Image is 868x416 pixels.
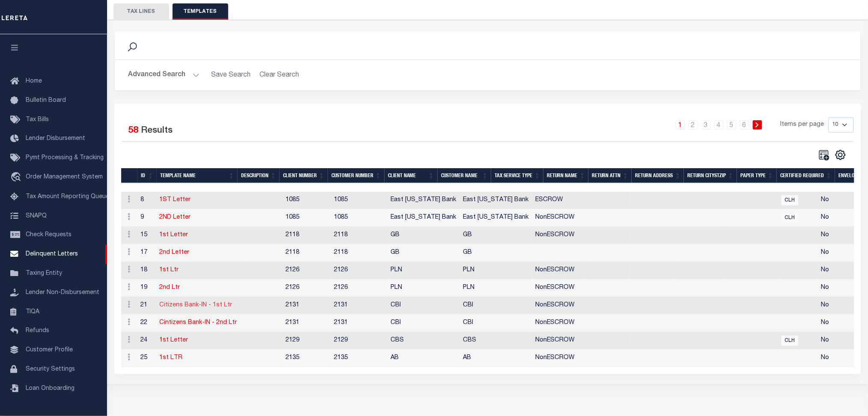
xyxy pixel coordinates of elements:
[283,192,331,209] td: 1085
[331,315,388,332] td: 2131
[331,350,388,367] td: 2135
[26,98,66,104] span: Bulletin Board
[128,126,139,135] span: 58
[26,347,73,353] span: Customer Profile
[632,168,684,183] th: RETURN ADDRESS: activate to sort column ascending
[388,244,460,262] td: GB
[137,227,156,244] td: 15
[714,120,724,130] a: 4
[137,350,156,367] td: 25
[26,366,75,372] span: Security Settings
[160,267,179,273] a: 1st Ltr
[460,297,532,315] td: CBI
[777,168,835,183] th: CERTIFIED REQUIRED: activate to sort column ascending
[113,3,169,20] button: TAX LINES
[141,124,173,138] label: Results
[388,192,460,209] td: East [US_STATE] Bank
[532,209,585,227] td: NonESCROW
[157,168,238,183] th: TEMPLATE NAME: activate to sort column ascending
[331,332,388,350] td: 2129
[10,172,24,183] i: travel_explore
[684,168,737,183] th: RETURN CITYSTZIP: activate to sort column ascending
[532,192,585,209] td: ESCROW
[283,279,331,297] td: 2126
[331,297,388,315] td: 2131
[460,209,532,227] td: East [US_STATE] Bank
[532,297,585,315] td: NonESCROW
[137,168,157,183] th: ID: activate to sort column ascending
[460,332,532,350] td: CBS
[388,279,460,297] td: PLN
[160,232,188,238] a: 1st Letter
[283,262,331,279] td: 2126
[238,168,280,183] th: DESCRIPTION: activate to sort column ascending
[26,309,39,315] span: TIQA
[781,195,799,205] span: CLH
[781,120,824,130] span: Items per page
[283,244,331,262] td: 2118
[160,250,190,256] a: 2nd Letter
[26,213,47,219] span: SNAPQ
[137,332,156,350] td: 24
[137,315,156,332] td: 22
[532,279,585,297] td: NonESCROW
[460,192,532,209] td: East [US_STATE] Bank
[460,279,532,297] td: PLN
[137,192,156,209] td: 8
[160,320,237,326] a: Cintizens Bank-IN - 2nd Ltr
[388,332,460,350] td: CBS
[543,168,588,183] th: RETURN NAME: activate to sort column ascending
[137,209,156,227] td: 9
[26,270,62,276] span: Taxing Entity
[331,262,388,279] td: 2126
[283,350,331,367] td: 2135
[121,168,138,183] th: &nbsp;&nbsp;&nbsp;&nbsp;&nbsp;&nbsp;&nbsp;&nbsp;&nbsp;&nbsp;
[460,227,532,244] td: GB
[26,78,42,84] span: Home
[388,227,460,244] td: GB
[160,214,191,220] a: 2ND Letter
[26,386,75,392] span: Loan Onboarding
[137,244,156,262] td: 17
[137,297,156,315] td: 21
[588,168,632,183] th: RETURN ATTN: activate to sort column ascending
[160,197,191,203] a: 1ST Letter
[328,168,385,183] th: CUSTOMER NUMBER: activate to sort column ascending
[532,350,585,367] td: NonESCROW
[283,315,331,332] td: 2131
[26,117,49,123] span: Tax Bills
[689,120,698,130] a: 2
[173,3,228,20] button: TEMPLATES
[283,209,331,227] td: 1085
[26,136,85,142] span: Lender Disbursement
[532,332,585,350] td: NonESCROW
[460,350,532,367] td: AB
[280,168,328,183] th: CLIENT NUMBER: activate to sort column ascending
[532,262,585,279] td: NonESCROW
[26,290,99,296] span: Lender Non-Disbursement
[283,297,331,315] td: 2131
[331,227,388,244] td: 2118
[137,262,156,279] td: 18
[781,336,799,346] span: CLH
[26,174,103,180] span: Order Management System
[532,227,585,244] td: NonESCROW
[26,251,78,257] span: Delinquent Letters
[331,244,388,262] td: 2118
[491,168,543,183] th: Tax Service Type: activate to sort column ascending
[331,192,388,209] td: 1085
[532,315,585,332] td: NonESCROW
[740,120,749,130] a: 6
[26,232,72,238] span: Check Requests
[460,262,532,279] td: PLN
[388,262,460,279] td: PLN
[283,227,331,244] td: 2118
[388,297,460,315] td: CBI
[460,315,532,332] td: CBI
[283,332,331,350] td: 2129
[388,315,460,332] td: CBI
[26,328,49,334] span: Refunds
[160,355,183,361] a: 1st LTR
[385,168,438,183] th: CLIENT NAME: activate to sort column ascending
[438,168,492,183] th: CUSTOMER NAME: activate to sort column ascending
